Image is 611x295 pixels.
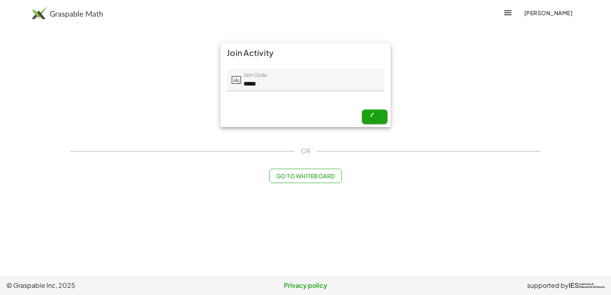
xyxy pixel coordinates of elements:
[579,283,605,289] span: Institute of Education Sciences
[569,282,579,289] span: IES
[206,281,405,290] a: Privacy policy
[527,281,569,290] span: supported by
[517,6,579,20] button: [PERSON_NAME]
[220,43,391,62] div: Join Activity
[6,281,206,290] span: © Graspable Inc, 2025
[269,169,341,183] button: Go to Whiteboard
[569,281,605,290] a: IESInstitute ofEducation Sciences
[301,146,310,156] span: OR
[276,172,335,179] span: Go to Whiteboard
[524,9,573,16] span: [PERSON_NAME]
